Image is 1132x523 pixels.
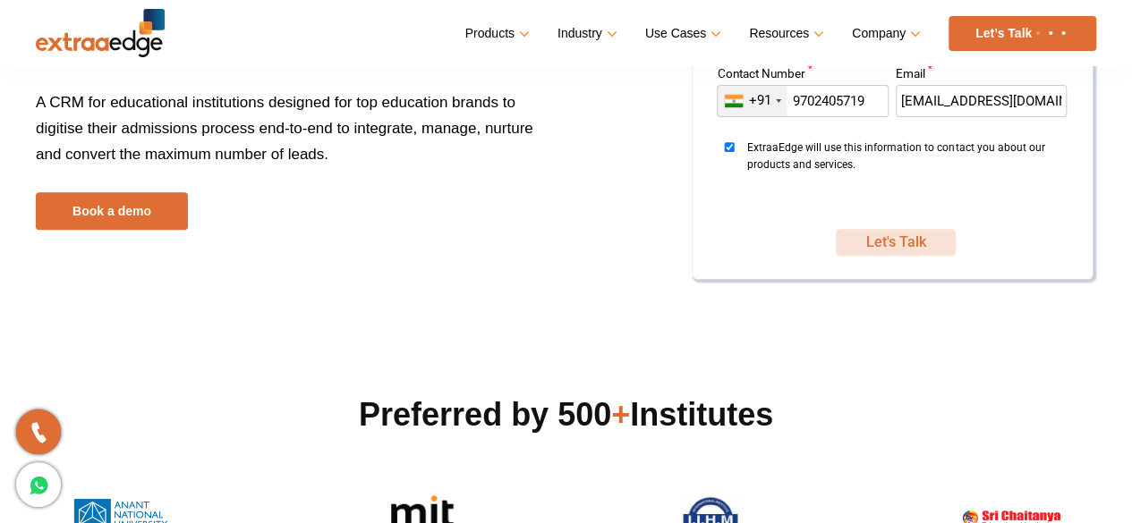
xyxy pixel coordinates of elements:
[747,139,1061,207] span: ExtraaEdge will use this information to contact you about our products and services.
[949,16,1096,51] a: Let’s Talk
[645,21,718,46] a: Use Cases
[748,92,770,109] div: +91
[896,85,1068,117] input: Enter Email
[717,142,742,152] input: ExtraaEdge will use this information to contact you about our products and services.
[465,21,526,46] a: Products
[557,21,614,46] a: Industry
[852,21,917,46] a: Company
[718,86,787,116] div: India (भारत): +91
[717,68,889,85] label: Contact Number
[611,396,630,433] span: +
[836,229,956,256] button: SUBMIT
[36,393,1096,436] h2: Preferred by 500 Institutes
[36,192,188,230] a: Book a demo
[749,21,821,46] a: Resources
[36,89,553,192] p: A CRM for educational institutions designed for top education brands to digitise their admissions...
[717,85,889,117] input: Enter Contact Number
[896,68,1068,85] label: Email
